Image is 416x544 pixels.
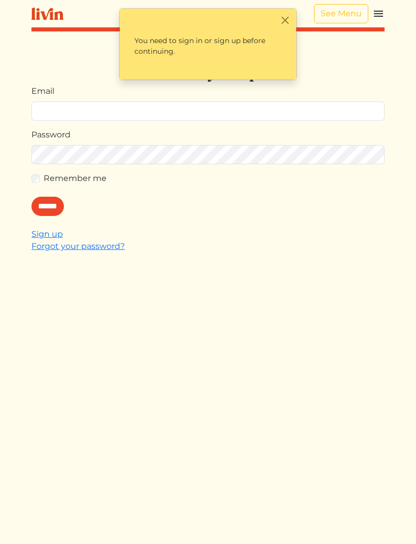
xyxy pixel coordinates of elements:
[280,15,290,25] button: Close
[44,172,107,185] label: Remember me
[31,40,385,81] h1: Let's take dinner off your plate.
[31,129,71,141] label: Password
[31,229,63,239] a: Sign up
[126,27,290,65] p: You need to sign in or sign up before continuing.
[372,8,385,20] img: menu_hamburger-cb6d353cf0ecd9f46ceae1c99ecbeb4a00e71ca567a856bd81f57e9d8c17bb26.svg
[31,85,54,97] label: Email
[314,4,368,23] a: See Menu
[31,8,63,20] img: livin-logo-a0d97d1a881af30f6274990eb6222085a2533c92bbd1e4f22c21b4f0d0e3210c.svg
[31,241,125,251] a: Forgot your password?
